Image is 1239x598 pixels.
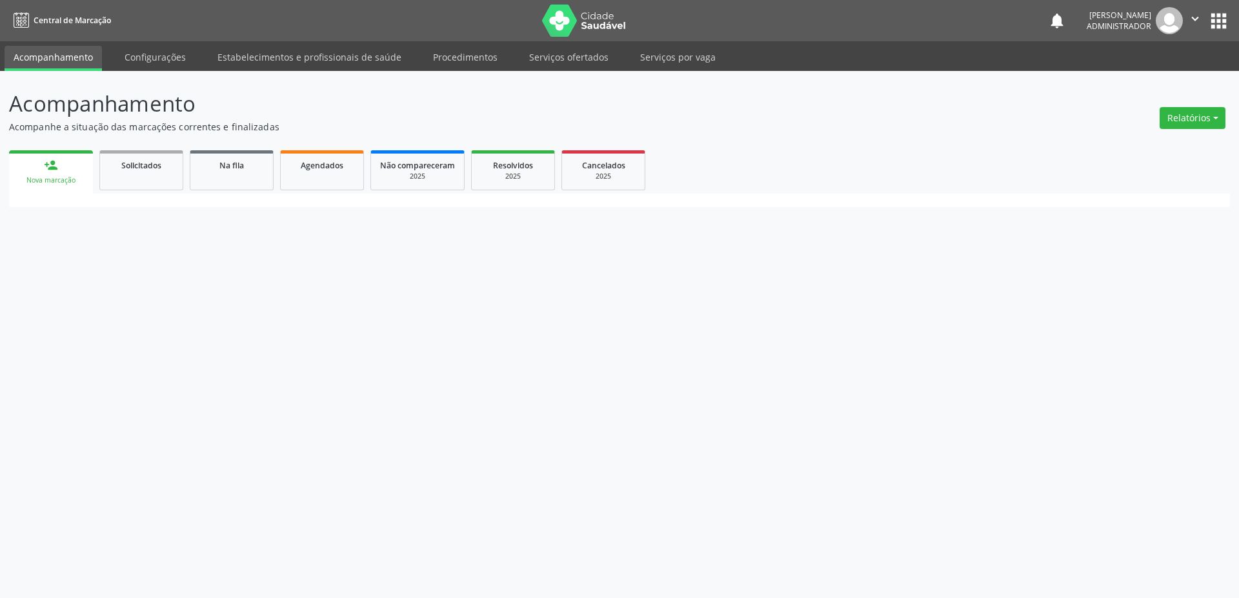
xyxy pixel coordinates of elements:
[116,46,195,68] a: Configurações
[9,120,863,134] p: Acompanhe a situação das marcações correntes e finalizadas
[208,46,410,68] a: Estabelecimentos e profissionais de saúde
[1188,12,1202,26] i: 
[301,160,343,171] span: Agendados
[1183,7,1207,34] button: 
[9,10,111,31] a: Central de Marcação
[34,15,111,26] span: Central de Marcação
[520,46,618,68] a: Serviços ofertados
[380,172,455,181] div: 2025
[9,88,863,120] p: Acompanhamento
[631,46,725,68] a: Serviços por vaga
[18,175,84,185] div: Nova marcação
[582,160,625,171] span: Cancelados
[1087,21,1151,32] span: Administrador
[481,172,545,181] div: 2025
[5,46,102,71] a: Acompanhamento
[44,158,58,172] div: person_add
[1207,10,1230,32] button: apps
[424,46,507,68] a: Procedimentos
[380,160,455,171] span: Não compareceram
[1156,7,1183,34] img: img
[493,160,533,171] span: Resolvidos
[1048,12,1066,30] button: notifications
[1160,107,1225,129] button: Relatórios
[121,160,161,171] span: Solicitados
[1087,10,1151,21] div: [PERSON_NAME]
[571,172,636,181] div: 2025
[219,160,244,171] span: Na fila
